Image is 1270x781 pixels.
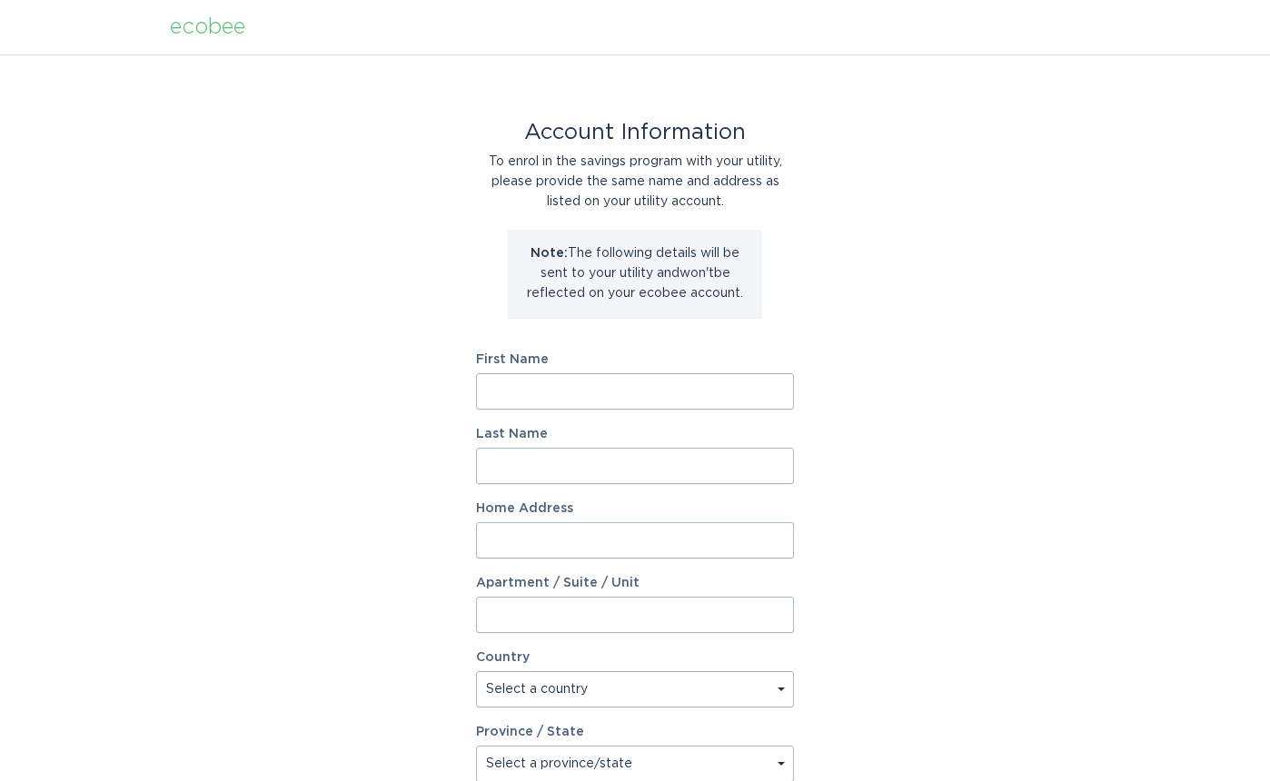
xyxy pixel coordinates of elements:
[476,726,584,738] label: Province / State
[476,577,794,589] label: Apartment / Suite / Unit
[476,651,530,664] label: Country
[476,353,794,366] label: First Name
[531,247,568,260] strong: Note:
[476,502,794,515] label: Home Address
[476,428,794,440] label: Last Name
[476,152,794,212] div: To enrol in the savings program with your utility, please provide the same name and address as li...
[476,123,794,143] div: Account Information
[521,243,749,303] p: The following details will be sent to your utility and won't be reflected on your ecobee account.
[170,17,245,37] div: ecobee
